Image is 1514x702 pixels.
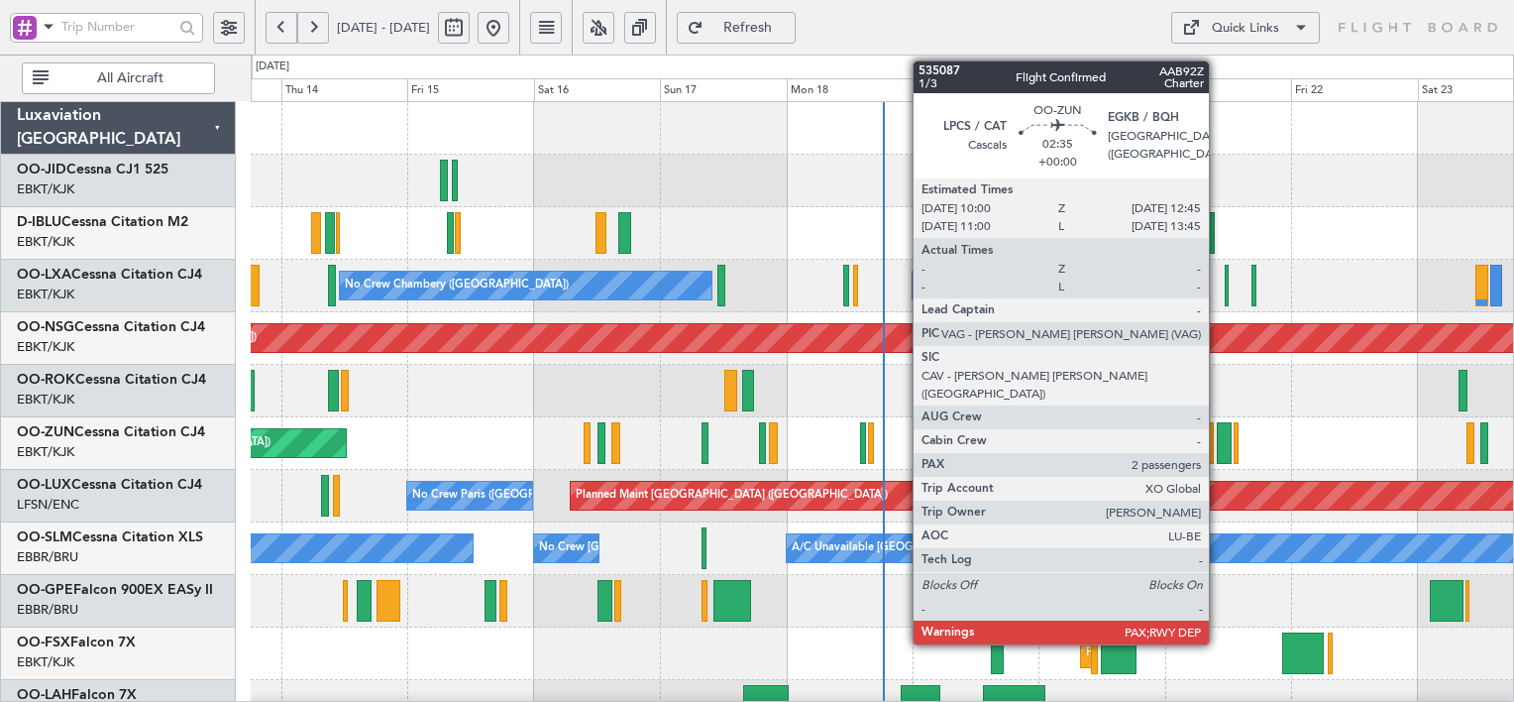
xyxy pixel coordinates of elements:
[22,62,215,94] button: All Aircraft
[17,653,74,671] a: EBKT/KJK
[17,688,71,702] span: OO-LAH
[17,338,74,356] a: EBKT/KJK
[17,478,71,492] span: OO-LUX
[707,21,789,35] span: Refresh
[17,583,213,597] a: OO-GPEFalcon 900EX EASy II
[17,320,74,334] span: OO-NSG
[17,391,74,409] a: EBKT/KJK
[1171,12,1320,44] button: Quick Links
[17,215,61,229] span: D-IBLU
[17,478,202,492] a: OO-LUXCessna Citation CJ4
[17,233,74,251] a: EBKT/KJK
[17,286,74,303] a: EBKT/KJK
[17,268,71,282] span: OO-LXA
[17,425,205,439] a: OO-ZUNCessna Citation CJ4
[61,12,173,42] input: Trip Number
[17,163,66,176] span: OO-JID
[17,320,205,334] a: OO-NSGCessna Citation CJ4
[17,530,203,544] a: OO-SLMCessna Citation XLS
[787,78,913,102] div: Mon 18
[17,268,202,282] a: OO-LXACessna Citation CJ4
[407,78,533,102] div: Fri 15
[17,443,74,461] a: EBKT/KJK
[792,533,991,563] div: A/C Unavailable [GEOGRAPHIC_DATA]
[17,583,73,597] span: OO-GPE
[918,271,1286,300] div: A/C Unavailable [GEOGRAPHIC_DATA] ([GEOGRAPHIC_DATA] National)
[1165,78,1291,102] div: Thu 21
[53,71,208,85] span: All Aircraft
[17,373,75,387] span: OO-ROK
[17,496,79,514] a: LFSN/ENC
[17,425,74,439] span: OO-ZUN
[1212,19,1279,39] div: Quick Links
[337,19,430,37] span: [DATE] - [DATE]
[677,12,796,44] button: Refresh
[17,636,136,649] a: OO-FSXFalcon 7X
[17,601,78,619] a: EBBR/BRU
[17,180,74,198] a: EBKT/KJK
[913,78,1038,102] div: Tue 19
[539,533,871,563] div: No Crew [GEOGRAPHIC_DATA] ([GEOGRAPHIC_DATA] National)
[1086,639,1317,668] div: Planned Maint Kortrijk-[GEOGRAPHIC_DATA]
[256,58,289,75] div: [DATE]
[1038,78,1164,102] div: Wed 20
[281,78,407,102] div: Thu 14
[345,271,569,300] div: No Crew Chambery ([GEOGRAPHIC_DATA])
[17,215,188,229] a: D-IBLUCessna Citation M2
[576,481,888,511] div: Planned Maint [GEOGRAPHIC_DATA] ([GEOGRAPHIC_DATA])
[17,548,78,566] a: EBBR/BRU
[17,530,72,544] span: OO-SLM
[534,78,660,102] div: Sat 16
[17,163,168,176] a: OO-JIDCessna CJ1 525
[1291,78,1417,102] div: Fri 22
[660,78,786,102] div: Sun 17
[17,636,70,649] span: OO-FSX
[17,373,206,387] a: OO-ROKCessna Citation CJ4
[412,481,608,511] div: No Crew Paris ([GEOGRAPHIC_DATA])
[17,688,137,702] a: OO-LAHFalcon 7X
